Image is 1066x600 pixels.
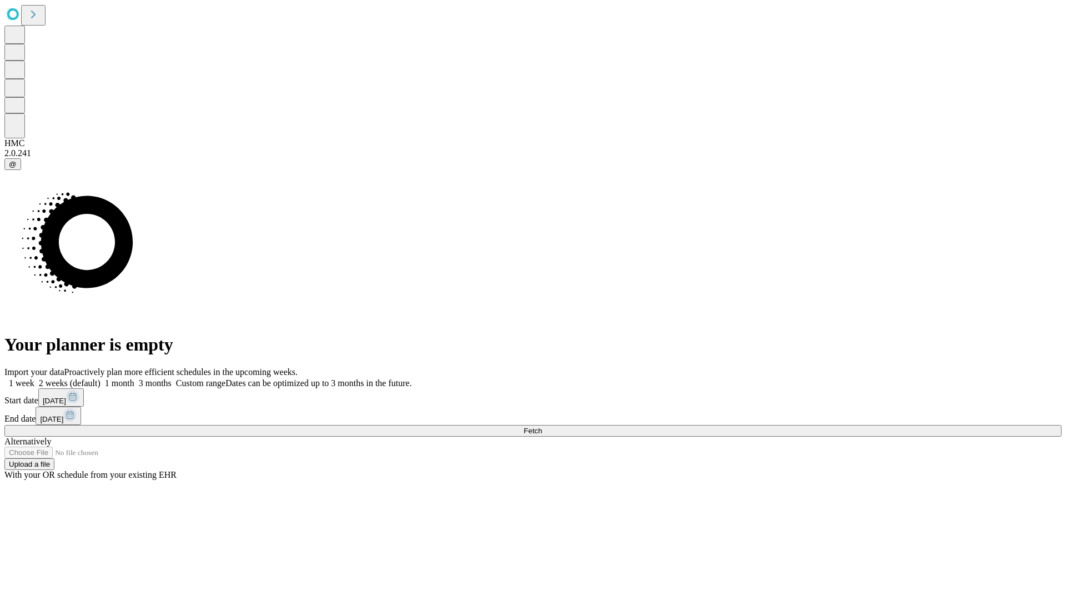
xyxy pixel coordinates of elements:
[39,378,100,388] span: 2 weeks (default)
[4,437,51,446] span: Alternatively
[4,158,21,170] button: @
[9,160,17,168] span: @
[38,388,84,407] button: [DATE]
[43,397,66,405] span: [DATE]
[4,148,1062,158] div: 2.0.241
[4,367,64,377] span: Import your data
[139,378,172,388] span: 3 months
[4,334,1062,355] h1: Your planner is empty
[9,378,34,388] span: 1 week
[36,407,81,425] button: [DATE]
[4,138,1062,148] div: HMC
[4,425,1062,437] button: Fetch
[40,415,63,423] span: [DATE]
[4,407,1062,425] div: End date
[105,378,134,388] span: 1 month
[524,427,542,435] span: Fetch
[64,367,298,377] span: Proactively plan more efficient schedules in the upcoming weeks.
[4,388,1062,407] div: Start date
[4,458,54,470] button: Upload a file
[4,470,177,479] span: With your OR schedule from your existing EHR
[176,378,225,388] span: Custom range
[225,378,411,388] span: Dates can be optimized up to 3 months in the future.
